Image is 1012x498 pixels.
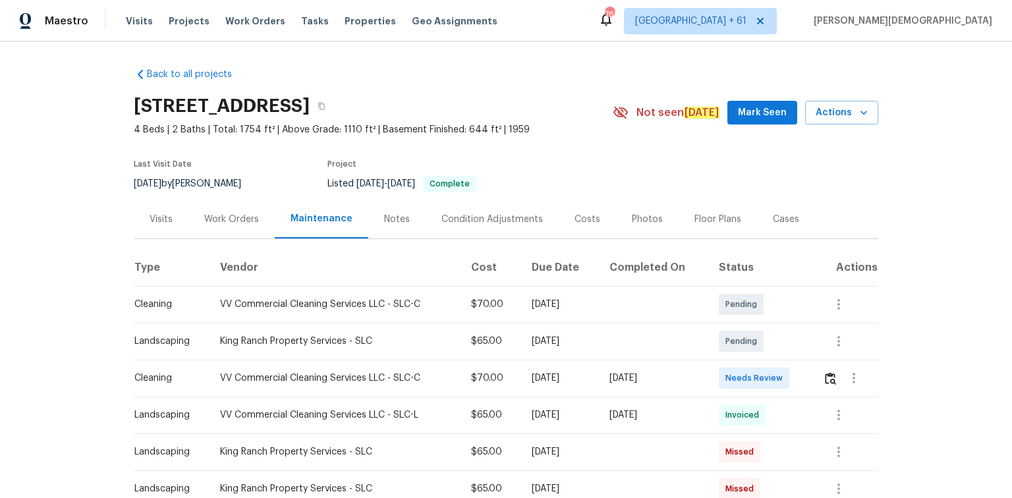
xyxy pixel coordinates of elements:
div: Photos [632,213,663,226]
span: Listed [327,179,476,188]
th: Status [708,249,812,286]
div: King Ranch Property Services - SLC [220,482,450,495]
div: King Ranch Property Services - SLC [220,335,450,348]
div: Costs [575,213,600,226]
div: [DATE] [532,335,588,348]
span: - [356,179,415,188]
div: [DATE] [532,482,588,495]
span: Visits [126,14,153,28]
button: Copy Address [310,94,333,118]
div: VV Commercial Cleaning Services LLC - SLC-C [220,372,450,385]
div: $70.00 [471,298,511,311]
span: Tasks [301,16,329,26]
span: Mark Seen [738,105,787,121]
button: Mark Seen [727,101,797,125]
div: Landscaping [134,445,199,458]
span: Geo Assignments [412,14,497,28]
span: Missed [725,445,759,458]
span: Needs Review [725,372,788,385]
span: [DATE] [134,179,161,188]
span: [PERSON_NAME][DEMOGRAPHIC_DATA] [808,14,992,28]
div: [DATE] [609,372,698,385]
div: Maintenance [291,212,352,225]
div: Cleaning [134,298,199,311]
th: Completed On [599,249,709,286]
th: Due Date [521,249,599,286]
span: Last Visit Date [134,160,192,168]
button: Actions [805,101,878,125]
div: $70.00 [471,372,511,385]
div: 768 [605,8,614,21]
div: $65.00 [471,482,511,495]
span: Pending [725,335,762,348]
th: Type [134,249,210,286]
span: Project [327,160,356,168]
div: Visits [150,213,173,226]
h2: [STREET_ADDRESS] [134,99,310,113]
div: Notes [384,213,410,226]
div: [DATE] [532,445,588,458]
div: by [PERSON_NAME] [134,176,257,192]
div: $65.00 [471,408,511,422]
span: Projects [169,14,210,28]
div: $65.00 [471,335,511,348]
div: $65.00 [471,445,511,458]
span: [DATE] [387,179,415,188]
div: Landscaping [134,408,199,422]
div: [DATE] [532,298,588,311]
span: 4 Beds | 2 Baths | Total: 1754 ft² | Above Grade: 1110 ft² | Basement Finished: 644 ft² | 1959 [134,123,613,136]
div: [DATE] [532,408,588,422]
span: Invoiced [725,408,764,422]
div: Work Orders [204,213,259,226]
span: Work Orders [225,14,285,28]
div: Condition Adjustments [441,213,543,226]
div: VV Commercial Cleaning Services LLC - SLC-C [220,298,450,311]
span: Properties [345,14,396,28]
span: Pending [725,298,762,311]
span: Not seen [636,106,719,119]
a: Back to all projects [134,68,260,81]
div: Cases [773,213,799,226]
em: [DATE] [684,107,719,119]
span: Complete [424,180,475,188]
div: VV Commercial Cleaning Services LLC - SLC-L [220,408,450,422]
div: [DATE] [609,408,698,422]
img: Review Icon [825,372,836,385]
th: Cost [461,249,521,286]
div: [DATE] [532,372,588,385]
span: [GEOGRAPHIC_DATA] + 61 [635,14,746,28]
div: King Ranch Property Services - SLC [220,445,450,458]
div: Floor Plans [694,213,741,226]
div: Landscaping [134,482,199,495]
div: Cleaning [134,372,199,385]
span: Missed [725,482,759,495]
th: Actions [812,249,878,286]
div: Landscaping [134,335,199,348]
th: Vendor [210,249,461,286]
span: Maestro [45,14,88,28]
span: Actions [816,105,868,121]
button: Review Icon [823,362,838,394]
span: [DATE] [356,179,384,188]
